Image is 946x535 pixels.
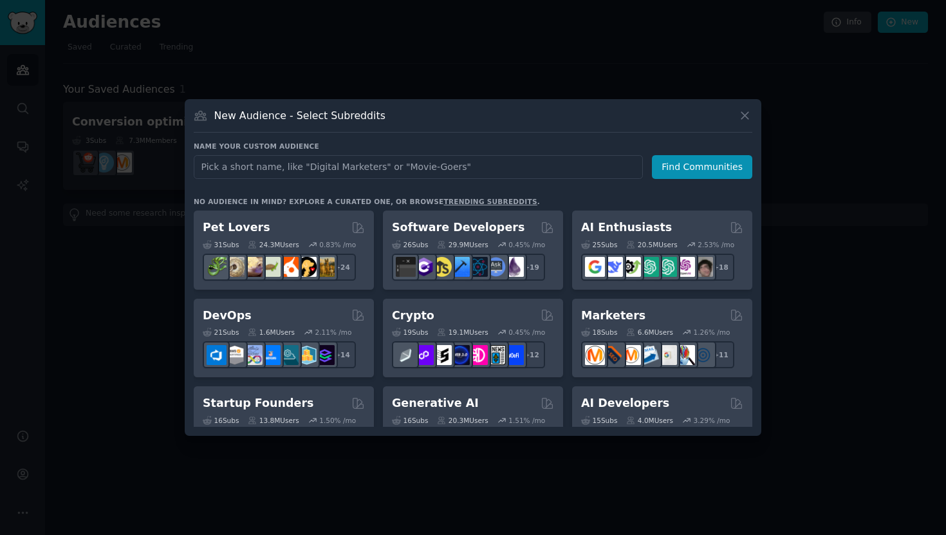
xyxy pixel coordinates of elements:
div: 31 Sub s [203,240,239,249]
img: ethstaker [432,345,452,365]
div: 0.45 % /mo [508,240,545,249]
h2: DevOps [203,308,252,324]
img: AItoolsCatalog [621,257,641,277]
img: AskMarketing [621,345,641,365]
img: cockatiel [279,257,299,277]
div: No audience in mind? Explore a curated one, or browse . [194,197,540,206]
div: 2.53 % /mo [698,240,734,249]
h3: Name your custom audience [194,142,752,151]
img: PetAdvice [297,257,317,277]
img: web3 [450,345,470,365]
img: 0xPolygon [414,345,434,365]
img: Emailmarketing [639,345,659,365]
img: defi_ [504,345,524,365]
div: 15 Sub s [581,416,617,425]
img: turtle [261,257,281,277]
h2: Pet Lovers [203,220,270,236]
div: 24.3M Users [248,240,299,249]
div: 18 Sub s [581,328,617,337]
div: + 14 [329,341,356,368]
h2: Startup Founders [203,395,313,411]
div: 26 Sub s [392,240,428,249]
img: CryptoNews [486,345,506,365]
img: AskComputerScience [486,257,506,277]
img: bigseo [603,345,623,365]
div: 13.8M Users [248,416,299,425]
img: aws_cdk [297,345,317,365]
img: ballpython [225,257,245,277]
img: Docker_DevOps [243,345,263,365]
img: elixir [504,257,524,277]
h2: Crypto [392,308,434,324]
h2: AI Enthusiasts [581,220,672,236]
div: 19 Sub s [392,328,428,337]
input: Pick a short name, like "Digital Marketers" or "Movie-Goers" [194,155,643,179]
img: OpenAIDev [675,257,695,277]
img: defiblockchain [468,345,488,365]
div: 21 Sub s [203,328,239,337]
div: + 19 [518,254,545,281]
img: ethfinance [396,345,416,365]
img: googleads [657,345,677,365]
div: 16 Sub s [392,416,428,425]
img: dogbreed [315,257,335,277]
div: + 24 [329,254,356,281]
div: 29.9M Users [437,240,488,249]
div: + 11 [707,341,734,368]
h2: AI Developers [581,395,669,411]
a: trending subreddits [443,198,537,205]
div: 20.3M Users [437,416,488,425]
img: PlatformEngineers [315,345,335,365]
img: azuredevops [207,345,227,365]
img: AWS_Certified_Experts [225,345,245,365]
img: chatgpt_prompts_ [657,257,677,277]
img: chatgpt_promptDesign [639,257,659,277]
div: 0.83 % /mo [319,240,356,249]
img: MarketingResearch [675,345,695,365]
img: reactnative [468,257,488,277]
img: iOSProgramming [450,257,470,277]
img: OnlineMarketing [693,345,713,365]
div: 25 Sub s [581,240,617,249]
div: 1.26 % /mo [694,328,730,337]
div: + 12 [518,341,545,368]
img: leopardgeckos [243,257,263,277]
div: 16 Sub s [203,416,239,425]
div: + 18 [707,254,734,281]
div: 3.29 % /mo [694,416,730,425]
h2: Marketers [581,308,645,324]
div: 0.45 % /mo [508,328,545,337]
img: content_marketing [585,345,605,365]
div: 2.11 % /mo [315,328,352,337]
img: csharp [414,257,434,277]
img: learnjavascript [432,257,452,277]
div: 4.0M Users [626,416,673,425]
div: 20.5M Users [626,240,677,249]
img: DeepSeek [603,257,623,277]
div: 1.6M Users [248,328,295,337]
div: 19.1M Users [437,328,488,337]
img: GoogleGeminiAI [585,257,605,277]
div: 6.6M Users [626,328,673,337]
img: software [396,257,416,277]
h2: Software Developers [392,220,524,236]
img: DevOpsLinks [261,345,281,365]
h3: New Audience - Select Subreddits [214,109,385,122]
h2: Generative AI [392,395,479,411]
img: herpetology [207,257,227,277]
div: 1.51 % /mo [508,416,545,425]
img: ArtificalIntelligence [693,257,713,277]
img: platformengineering [279,345,299,365]
button: Find Communities [652,155,752,179]
div: 1.50 % /mo [319,416,356,425]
